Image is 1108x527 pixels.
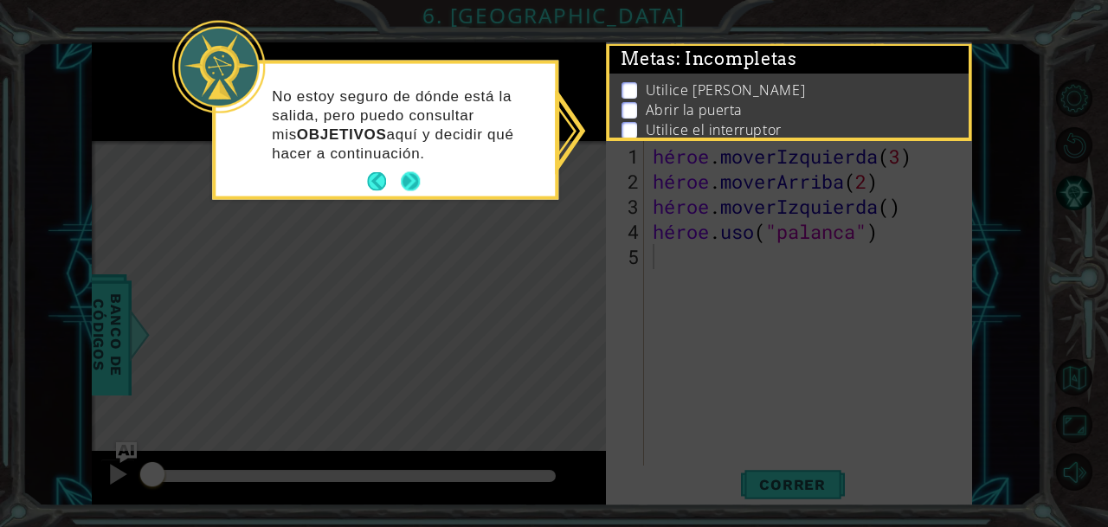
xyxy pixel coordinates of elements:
font: No estoy seguro de dónde está la salida, pero puedo consultar mis [272,87,512,142]
font: OBJETIVOS [297,125,387,142]
font: Abrir la puerta [646,100,742,119]
font: : Incompletas [676,48,797,69]
button: Atrás [367,172,401,191]
font: Utilice [PERSON_NAME] [646,80,806,100]
font: aquí y decidir qué hacer a continuación. [272,125,513,161]
font: Metas [621,48,675,69]
font: Utilice el interruptor [646,120,782,139]
button: Próximo [401,171,421,191]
